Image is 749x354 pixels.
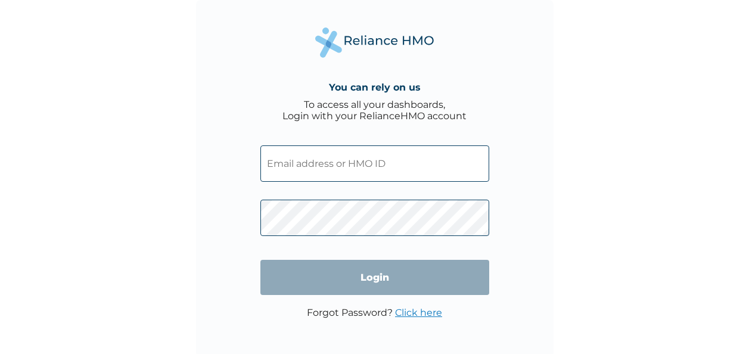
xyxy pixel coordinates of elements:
a: Click here [395,307,442,318]
input: Login [260,260,489,295]
img: Reliance Health's Logo [315,27,434,58]
input: Email address or HMO ID [260,145,489,182]
div: To access all your dashboards, Login with your RelianceHMO account [282,99,467,122]
p: Forgot Password? [307,307,442,318]
h4: You can rely on us [329,82,421,93]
